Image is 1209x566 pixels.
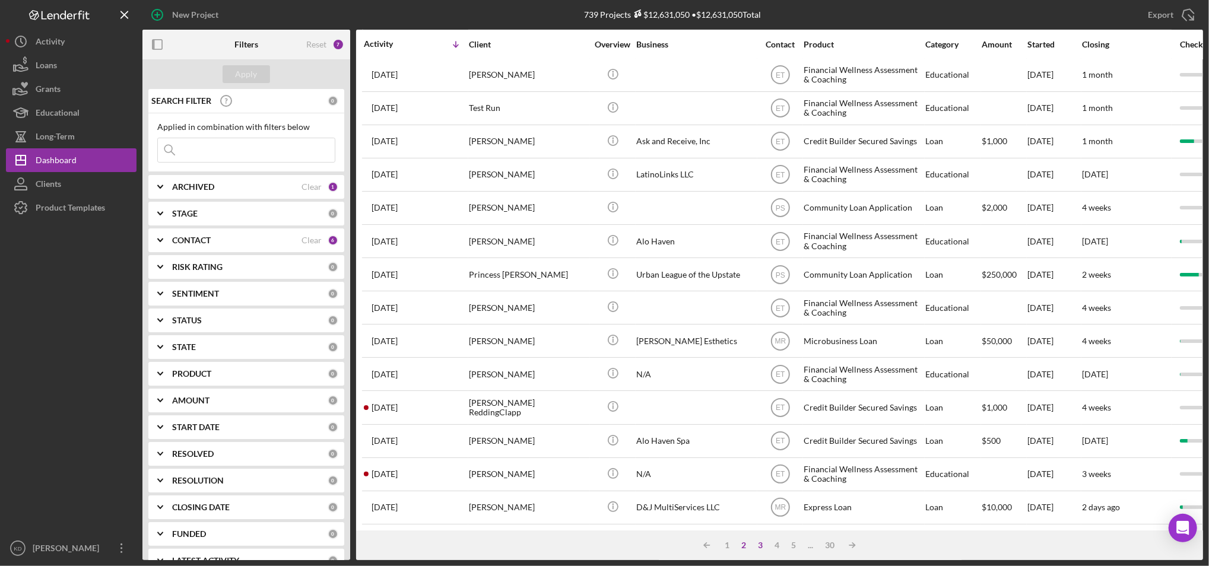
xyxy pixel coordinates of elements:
[172,289,219,298] b: SENTIMENT
[636,459,755,490] div: N/A
[1027,358,1081,390] div: [DATE]
[328,368,338,379] div: 0
[1082,336,1111,346] time: 4 weeks
[372,436,398,446] time: 2025-09-17 14:49
[1082,202,1111,212] time: 4 weeks
[1027,459,1081,490] div: [DATE]
[469,459,588,490] div: [PERSON_NAME]
[30,536,107,563] div: [PERSON_NAME]
[776,470,785,479] text: ET
[758,40,802,49] div: Contact
[636,325,755,357] div: [PERSON_NAME] Esthetics
[1082,236,1108,246] time: [DATE]
[172,316,202,325] b: STATUS
[1082,502,1120,512] time: 2 days ago
[14,545,21,552] text: KD
[804,126,922,157] div: Credit Builder Secured Savings
[469,325,588,357] div: [PERSON_NAME]
[1082,402,1111,412] time: 4 weeks
[925,93,980,124] div: Educational
[925,492,980,523] div: Loan
[925,259,980,290] div: Loan
[1027,192,1081,224] div: [DATE]
[328,235,338,246] div: 6
[591,40,635,49] div: Overview
[372,203,398,212] time: 2025-09-22 19:03
[6,30,137,53] button: Activity
[223,65,270,83] button: Apply
[1082,303,1111,313] time: 4 weeks
[1148,3,1173,27] div: Export
[469,292,588,323] div: [PERSON_NAME]
[364,39,416,49] div: Activity
[769,540,785,550] div: 4
[36,125,75,151] div: Long-Term
[328,502,338,513] div: 0
[982,502,1012,512] span: $10,000
[925,192,980,224] div: Loan
[636,259,755,290] div: Urban League of the Upstate
[982,136,1007,146] span: $1,000
[172,529,206,539] b: FUNDED
[36,53,57,80] div: Loans
[804,159,922,190] div: Financial Wellness Assessment & Coaching
[804,459,922,490] div: Financial Wellness Assessment & Coaching
[925,59,980,91] div: Educational
[1027,225,1081,257] div: [DATE]
[776,171,785,179] text: ET
[172,3,218,27] div: New Project
[469,392,588,423] div: [PERSON_NAME] ReddingClapp
[36,148,77,175] div: Dashboard
[172,369,211,379] b: PRODUCT
[172,422,220,432] b: START DATE
[925,325,980,357] div: Loan
[157,122,335,132] div: Applied in combination with filters below
[982,40,1026,49] div: Amount
[372,403,398,412] time: 2025-09-19 13:51
[6,536,137,560] button: KD[PERSON_NAME]
[328,529,338,539] div: 0
[776,437,785,446] text: ET
[328,475,338,486] div: 0
[328,422,338,433] div: 0
[925,159,980,190] div: Educational
[172,449,214,459] b: RESOLVED
[328,96,338,106] div: 0
[1027,59,1081,91] div: [DATE]
[804,40,922,49] div: Product
[36,30,65,56] div: Activity
[332,39,344,50] div: 7
[469,192,588,224] div: [PERSON_NAME]
[6,125,137,148] a: Long-Term
[1027,292,1081,323] div: [DATE]
[372,237,398,246] time: 2025-09-22 17:28
[1027,259,1081,290] div: [DATE]
[636,358,755,390] div: N/A
[372,270,398,279] time: 2025-09-22 15:45
[469,425,588,457] div: [PERSON_NAME]
[804,425,922,457] div: Credit Builder Secured Savings
[6,101,137,125] button: Educational
[776,138,785,146] text: ET
[6,53,137,77] a: Loans
[1027,93,1081,124] div: [DATE]
[636,492,755,523] div: D&J MultiServices LLC
[925,459,980,490] div: Educational
[469,59,588,91] div: [PERSON_NAME]
[302,182,322,192] div: Clear
[982,402,1007,412] span: $1,000
[804,358,922,390] div: Financial Wellness Assessment & Coaching
[372,303,398,313] time: 2025-09-20 06:07
[1136,3,1203,27] button: Export
[632,9,690,20] div: $12,631,050
[776,304,785,312] text: ET
[1082,136,1113,146] time: 1 month
[1027,40,1081,49] div: Started
[775,337,786,345] text: MR
[172,182,214,192] b: ARCHIVED
[775,504,786,512] text: MR
[328,342,338,352] div: 0
[925,225,980,257] div: Educational
[372,170,398,179] time: 2025-09-23 16:01
[372,503,398,512] time: 2025-09-17 02:09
